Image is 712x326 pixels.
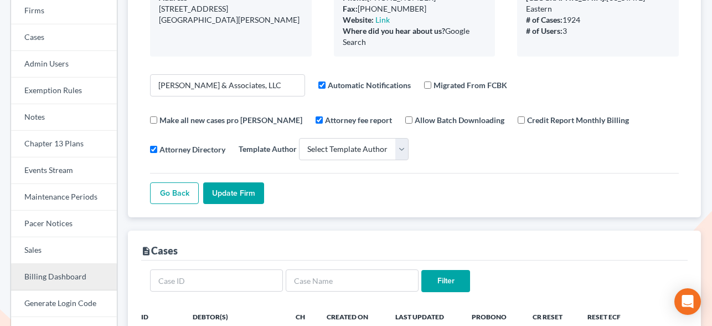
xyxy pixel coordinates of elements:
[421,270,470,292] input: Filter
[526,14,670,26] div: 1924
[11,237,117,264] a: Sales
[159,14,303,26] div: [GEOGRAPHIC_DATA][PERSON_NAME]
[11,291,117,317] a: Generate Login Code
[328,79,411,91] label: Automatic Notifications
[150,182,199,205] a: Go Back
[11,157,117,184] a: Events Stream
[343,3,487,14] div: [PHONE_NUMBER]
[674,288,701,315] div: Open Intercom Messenger
[11,264,117,291] a: Billing Dashboard
[159,144,225,155] label: Attorney Directory
[526,26,563,35] b: # of Users:
[375,15,390,24] a: Link
[526,26,670,37] div: 3
[11,51,117,78] a: Admin Users
[343,4,358,13] b: Fax:
[343,26,445,35] b: Where did you hear about us?
[11,78,117,104] a: Exemption Rules
[286,269,419,292] input: Case Name
[434,79,507,91] label: Migrated From FCBK
[415,114,504,126] label: Allow Batch Downloading
[11,24,117,51] a: Cases
[343,26,487,48] div: Google Search
[203,182,264,205] input: Update Firm
[11,131,117,157] a: Chapter 13 Plans
[343,15,374,24] b: Website:
[527,114,629,126] label: Credit Report Monthly Billing
[11,211,117,237] a: Pacer Notices
[11,184,117,211] a: Maintenance Periods
[239,143,297,155] label: Template Author
[159,3,303,14] div: [STREET_ADDRESS]
[150,269,283,292] input: Case ID
[526,15,563,24] b: # of Cases:
[159,114,302,126] label: Make all new cases pro [PERSON_NAME]
[11,104,117,131] a: Notes
[141,244,178,257] div: Cases
[325,114,392,126] label: Attorney fee report
[141,246,151,256] i: description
